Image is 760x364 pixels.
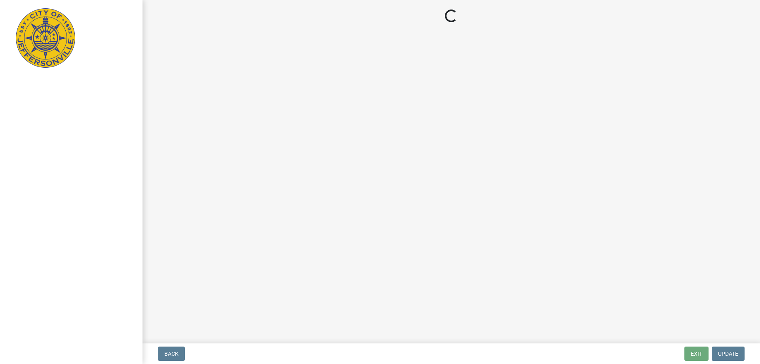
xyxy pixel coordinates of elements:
[712,347,745,361] button: Update
[158,347,185,361] button: Back
[718,351,738,357] span: Update
[164,351,179,357] span: Back
[684,347,709,361] button: Exit
[16,8,75,68] img: City of Jeffersonville, Indiana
